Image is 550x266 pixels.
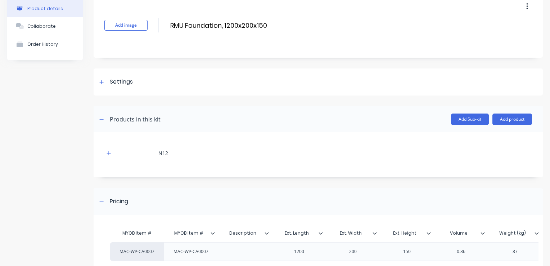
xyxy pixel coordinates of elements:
[492,114,532,125] button: Add product
[326,224,375,242] div: Ext. Width
[158,149,168,157] div: N12
[117,248,157,255] div: MAC-WP-CA0007
[27,23,56,29] div: Collaborate
[281,247,317,256] div: 1200
[110,226,164,240] div: MYOB Item #
[104,20,148,31] button: Add image
[326,226,380,240] div: Ext. Width
[380,224,429,242] div: Ext. Height
[7,35,83,53] button: Order History
[272,226,326,240] div: Ext. Length
[218,224,267,242] div: Description
[170,20,297,31] input: Enter kit name
[164,226,218,240] div: MYOB Item #
[168,247,214,256] div: MAC-WP-CA0007
[218,226,272,240] div: Description
[451,114,489,125] button: Add Sub-kit
[272,224,321,242] div: Ext. Length
[488,224,537,242] div: Weight (kg)
[335,247,371,256] div: 200
[389,247,425,256] div: 150
[110,197,128,206] div: Pricing
[27,6,63,11] div: Product details
[7,17,83,35] button: Collaborate
[380,226,434,240] div: Ext. Height
[110,115,161,124] div: Products in this kit
[497,247,533,256] div: 87
[434,226,488,240] div: Volume
[434,224,483,242] div: Volume
[488,226,542,240] div: Weight (kg)
[110,77,133,87] div: Settings
[443,247,479,256] div: 0.36
[27,41,58,47] div: Order History
[164,224,213,242] div: MYOB Item #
